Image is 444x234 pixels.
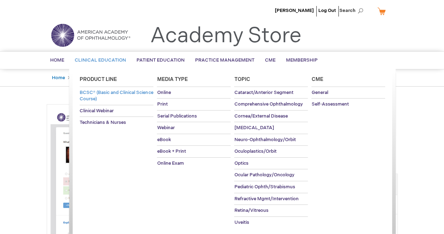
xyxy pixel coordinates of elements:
[234,90,293,95] span: Cataract/Anterior Segment
[157,148,186,154] span: eBook + Print
[234,196,298,202] span: Refractive Mgmt/Intervention
[234,220,249,225] span: Uveitis
[311,90,328,95] span: General
[157,101,167,107] span: Print
[275,8,314,13] a: [PERSON_NAME]
[339,4,366,18] span: Search
[311,101,349,107] span: Self-Assessment
[234,125,274,131] span: [MEDICAL_DATA]
[234,160,248,166] span: Optics
[157,125,174,131] span: Webinar
[195,57,254,63] span: Practice Management
[234,137,296,143] span: Neuro-Ophthalmology/Orbit
[234,101,303,107] span: Comprehensive Ophthalmology
[318,8,336,13] a: Log Out
[286,57,318,63] span: Membership
[234,184,295,190] span: Pediatric Ophth/Strabismus
[80,90,153,102] span: BCSC® (Basic and Clinical Science Course)
[50,57,64,63] span: Home
[150,23,301,49] a: Academy Store
[234,172,294,178] span: Ocular Pathology/Oncology
[52,75,65,81] a: Home
[80,120,126,125] span: Technicians & Nurses
[157,113,197,119] span: Serial Publications
[157,90,171,95] span: Online
[157,76,187,82] span: Media Type
[234,76,250,82] span: Topic
[157,160,184,166] span: Online Exam
[157,137,171,143] span: eBook
[137,57,185,63] span: Patient Education
[311,76,323,82] span: Cme
[75,57,126,63] span: Clinical Education
[80,76,117,82] span: Product Line
[234,148,276,154] span: Oculoplastics/Orbit
[234,113,287,119] span: Cornea/External Disease
[265,57,276,63] span: CME
[234,208,268,213] span: Retina/Vitreous
[80,108,114,114] span: Clinical Webinar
